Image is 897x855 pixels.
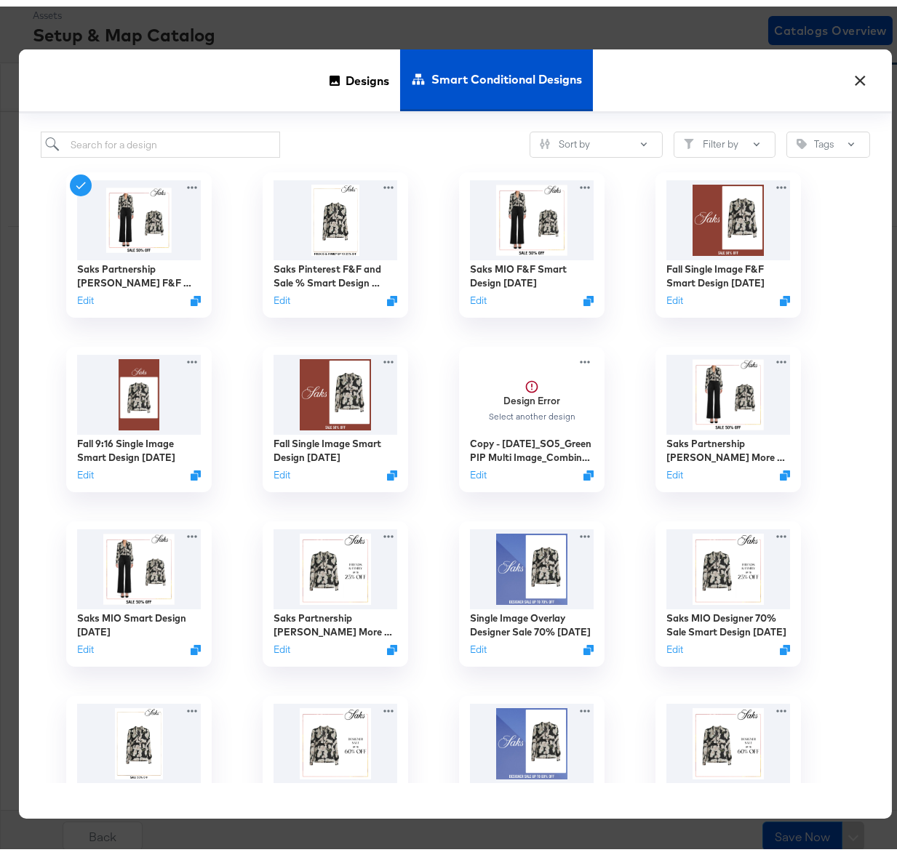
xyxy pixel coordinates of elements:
svg: Duplicate [387,638,397,649]
svg: Duplicate [191,464,201,474]
div: Fall Single Image F&F Smart Design [DATE] [666,256,790,283]
div: Single Image Overlay Designer Sale 70% [DATE]EditDuplicate [459,515,605,660]
img: kP7nVtyddAZKRPTT_XdkHw.jpg [77,697,201,777]
div: Saks Partnership [PERSON_NAME] More Designer Sale 70% Smart Design [DATE]EditDuplicate [263,515,408,660]
div: Saks Partnership [PERSON_NAME] More Smart Design [DATE]EditDuplicate [655,340,801,486]
svg: Duplicate [780,289,790,300]
button: Edit [470,637,487,651]
svg: Sliders [540,132,550,142]
button: Edit [274,637,290,651]
span: Smart Conditional Designs [431,41,582,105]
svg: Duplicate [387,464,397,474]
button: FilterFilter by [674,125,776,151]
div: Saks Partnership [PERSON_NAME] F&F Smart Design [DATE]EditDuplicate [66,166,212,311]
div: Saks Pinterest F&F and Sale % Smart Design [DATE]EditDuplicate [263,166,408,311]
svg: Duplicate [583,464,594,474]
div: Fall Single Image Smart Design [DATE] [274,430,397,457]
div: Saks Pinterest F&F and Sale % Smart Design [DATE] [274,256,397,283]
div: Saks MIO F&F Smart Design [DATE]EditDuplicate [459,166,605,311]
img: 6vizE0mIG9xcIGE9ImiyjA.jpg [274,697,397,777]
div: Single Image Overlay Designer Sale 70% [DATE] [470,605,594,632]
div: Copy - [DATE]_SO5_Green PIP Multi Image_Combined % Off + Strikethrough_Smart Design [470,430,594,457]
div: Saks Partnership [PERSON_NAME] F&F Smart Design [DATE] [77,256,201,283]
button: Edit [77,637,94,651]
div: Fall 9:16 Single Image Smart Design [DATE] [77,430,201,457]
button: SlidersSort by [530,125,663,151]
svg: Tag [797,132,807,142]
img: IJ7OhgUFg46h3s808tJFFQ.jpg [274,348,397,428]
button: Edit [77,288,94,302]
div: Fall Single Image F&F Smart Design [DATE]EditDuplicate [655,166,801,311]
img: F7CbN2cW0stGbwnZRYICMg.jpg [470,174,594,254]
button: × [848,57,874,84]
svg: Duplicate [780,464,790,474]
button: TagTags [786,125,870,151]
img: F7CbN2cW0stGbwnZRYICMg.jpg [77,523,201,603]
svg: Filter [684,132,694,142]
img: IJ7OhgUFg46h3s808tJFFQ.jpg [666,174,790,254]
div: Saks Partnership [PERSON_NAME] More Smart Design [DATE] [666,430,790,457]
button: Edit [470,462,487,476]
button: Edit [666,462,683,476]
div: Saks Partnership [PERSON_NAME] More Designer Sale 70% Smart Design [DATE] [274,605,397,632]
input: Search for a design [41,125,280,152]
button: Edit [274,288,290,302]
img: JnsKWgu8A8EDVNtFRB6LiA.jpg [666,523,790,603]
span: Designs [346,41,389,105]
button: Edit [77,462,94,476]
svg: Duplicate [583,638,594,649]
div: Select another design [488,406,576,416]
button: Edit [470,288,487,302]
strong: Design Error [503,388,560,401]
div: Saks MIO Smart Design [DATE] [77,605,201,632]
div: Fall Single Image Smart Design [DATE]EditDuplicate [263,340,408,486]
button: Edit [666,637,683,651]
img: 6vizE0mIG9xcIGE9ImiyjA.jpg [666,697,790,777]
img: HWNTuXHyHbJYSGIXENVFXg.jpg [274,174,397,254]
img: 09UBj879hkpaOnAM1OUTHg.jpg [470,697,594,777]
button: Edit [666,288,683,302]
svg: Duplicate [583,289,594,300]
div: Saks MIO Designer 70% Sale Smart Design [DATE] [666,605,790,632]
div: Saks MIO Designer 70% Sale Smart Design [DATE]EditDuplicate [655,515,801,660]
svg: Duplicate [191,638,201,649]
svg: Duplicate [387,289,397,300]
img: pg7k05uY1CAv71_W9tCe5Q.jpg [77,348,201,428]
button: Edit [274,462,290,476]
div: Fall 9:16 Single Image Smart Design [DATE]EditDuplicate [66,340,212,486]
img: kwg9l9kz9AURmNUXKxdsKQ.jpg [470,523,594,603]
svg: Duplicate [191,289,201,300]
img: F7CbN2cW0stGbwnZRYICMg.jpg [666,348,790,428]
img: F7CbN2cW0stGbwnZRYICMg.jpg [77,174,201,254]
div: Design ErrorSelect another designCopy - [DATE]_SO5_Green PIP Multi Image_Combined % Off + Striket... [459,340,605,486]
div: Saks MIO Smart Design [DATE]EditDuplicate [66,515,212,660]
svg: Duplicate [780,638,790,649]
img: kj9Ock3HCMmaqwq1cLEUjA.jpg [274,523,397,603]
div: Saks MIO F&F Smart Design [DATE] [470,256,594,283]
